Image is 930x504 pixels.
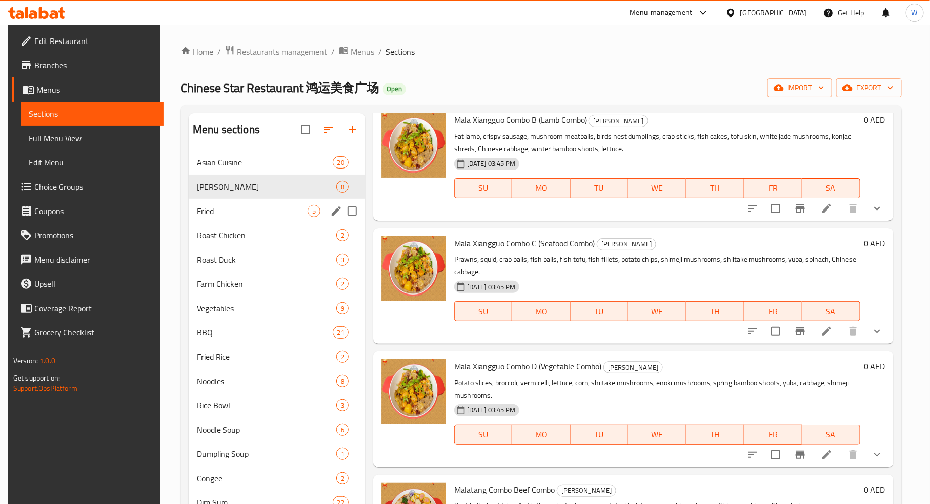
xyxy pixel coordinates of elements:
li: / [331,46,335,58]
svg: Show Choices [871,202,883,215]
button: Branch-specific-item [788,443,813,467]
span: 8 [337,182,348,192]
span: 6 [337,425,348,435]
span: 2 [337,474,348,483]
button: SU [454,178,512,198]
div: items [336,278,349,290]
div: items [336,181,349,193]
div: items [333,326,349,339]
button: show more [865,443,889,467]
div: [GEOGRAPHIC_DATA] [740,7,807,18]
span: Upsell [34,278,155,290]
div: Rice Bowl3 [189,393,365,417]
span: Fried [197,205,308,217]
a: Edit menu item [821,449,833,461]
p: Fat lamb, crispy sausage, mushroom meatballs, birds nest dumplings, crab sticks, fish cakes, tofu... [454,130,860,155]
span: TU [575,427,624,442]
span: 9 [337,304,348,313]
button: sort-choices [741,443,765,467]
button: sort-choices [741,319,765,344]
span: FR [748,304,798,319]
button: TU [571,425,628,445]
div: Roast Chicken2 [189,223,365,247]
button: sort-choices [741,196,765,221]
div: Farm Chicken [197,278,336,290]
div: Menu-management [630,7,693,19]
a: Sections [21,102,164,126]
a: Menus [339,45,374,58]
span: export [844,81,894,94]
a: Choice Groups [12,175,164,199]
span: 8 [337,376,348,386]
button: TH [686,178,744,198]
div: Noodles [197,375,336,387]
span: [PERSON_NAME] [557,485,616,496]
button: WE [628,301,686,321]
span: WE [632,181,682,195]
div: Roast Duck3 [189,247,365,272]
h6: 0 AED [864,113,885,127]
span: [PERSON_NAME] [597,238,656,250]
div: items [336,424,349,436]
div: Noodles8 [189,369,365,393]
span: 3 [337,255,348,265]
button: SA [802,301,860,321]
span: Vegetables [197,302,336,314]
button: MO [512,178,570,198]
span: Dumpling Soup [197,448,336,460]
div: items [336,351,349,363]
span: Select to update [765,198,786,219]
span: Mala Xiangguo Combo B (Lamb Combo) [454,112,587,128]
span: Malatang Combo Beef Combo [454,482,555,497]
a: Edit Restaurant [12,29,164,53]
span: Sections [29,108,155,120]
span: Select all sections [295,119,316,140]
span: TH [690,427,740,442]
button: show more [865,196,889,221]
a: Full Menu View [21,126,164,150]
span: TH [690,304,740,319]
span: [DATE] 03:45 PM [463,282,519,292]
span: 1.0.0 [40,354,56,367]
span: 3 [337,401,348,410]
span: Edit Menu [29,156,155,169]
span: Congee [197,472,336,484]
div: Mala Tang [589,115,648,127]
span: Menu disclaimer [34,254,155,266]
span: 2 [337,279,348,289]
span: 2 [337,231,348,240]
h6: 0 AED [864,236,885,250]
span: [PERSON_NAME] [197,181,336,193]
a: Edit Menu [21,150,164,175]
div: Mala Tang [557,485,616,497]
div: Mala Tang [597,238,656,250]
span: Rice Bowl [197,399,336,411]
span: SA [806,181,856,195]
span: Roast Duck [197,254,336,266]
span: SU [459,304,508,319]
div: items [336,302,349,314]
li: / [217,46,221,58]
div: items [308,205,320,217]
button: edit [329,203,344,219]
span: SU [459,427,508,442]
div: Asian Cuisine20 [189,150,365,175]
span: 2 [337,352,348,362]
button: WE [628,178,686,198]
svg: Show Choices [871,449,883,461]
button: export [836,78,902,97]
button: SU [454,425,512,445]
span: Coupons [34,205,155,217]
a: Menus [12,77,164,102]
a: Promotions [12,223,164,247]
button: TH [686,425,744,445]
span: Mala Xiangguo Combo C (Seafood Combo) [454,236,595,251]
div: items [336,375,349,387]
div: BBQ21 [189,320,365,345]
a: Home [181,46,213,58]
span: Restaurants management [237,46,327,58]
button: MO [512,425,570,445]
span: Menus [36,83,155,96]
svg: Show Choices [871,325,883,338]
